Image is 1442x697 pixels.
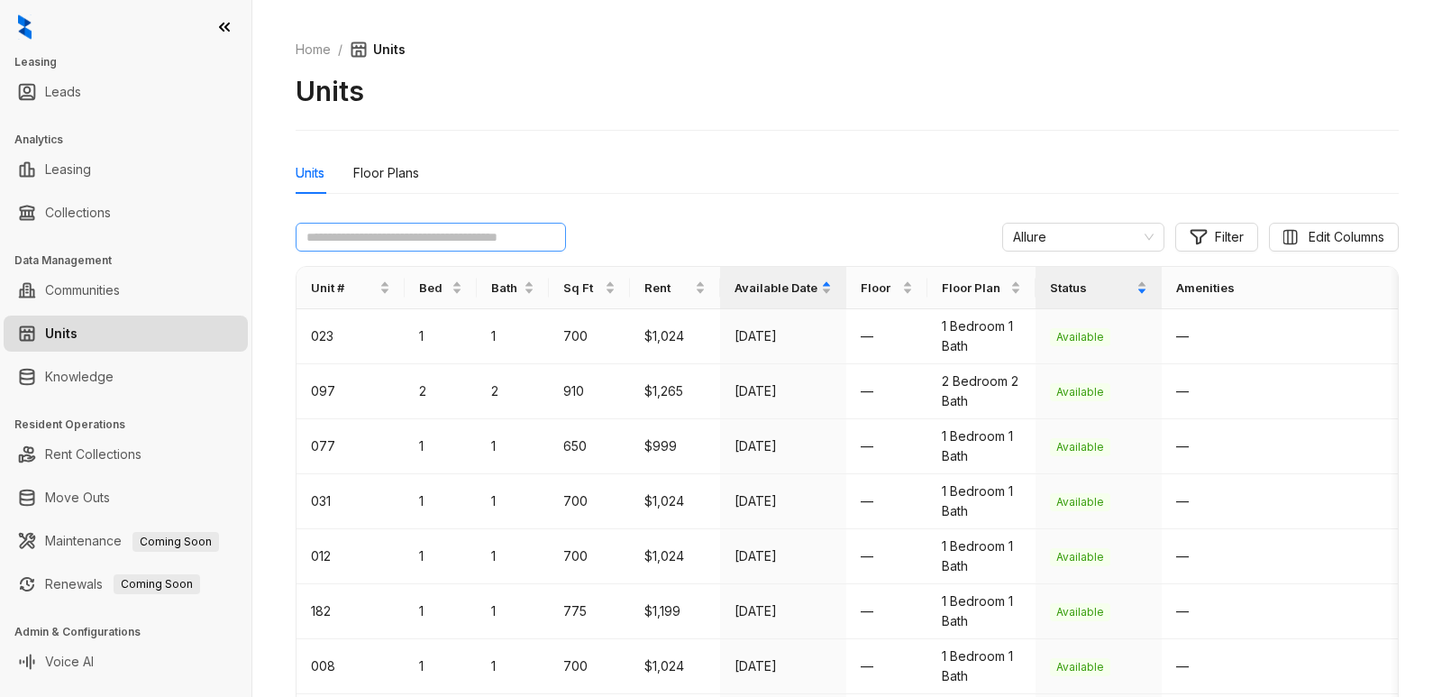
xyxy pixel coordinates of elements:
th: Bath [477,267,549,309]
td: $1,024 [630,529,720,584]
span: 2 Bedroom 2 Bath [942,373,1018,408]
td: 1 [477,309,549,364]
span: Coming Soon [114,574,200,594]
td: [DATE] [720,474,846,529]
td: 2 [477,364,549,419]
span: — [1176,603,1189,619]
div: Units [296,163,324,183]
th: Sq Ft [549,267,630,309]
span: Filter [1215,227,1244,247]
td: [DATE] [720,364,846,419]
div: Change Community [1002,223,1164,252]
td: 1 [477,529,549,584]
span: Available [1050,658,1110,676]
a: Communities [45,272,120,308]
span: Available [1050,328,1110,346]
span: Floor [861,279,899,297]
a: Home [292,40,334,60]
a: Units [45,316,78,352]
h2: Units [296,74,364,108]
td: 182 [297,584,405,639]
span: 1 Bedroom 1 Bath [942,648,1013,683]
td: 1 [477,474,549,529]
td: 910 [549,364,630,419]
li: Renewals [4,566,248,602]
a: Leads [45,74,81,110]
span: Rent [644,279,691,297]
td: [DATE] [720,584,846,639]
span: 1 Bedroom 1 Bath [942,593,1013,628]
span: Available Date [735,279,817,297]
li: Units [4,316,248,352]
span: Available [1050,493,1110,511]
span: Coming Soon [132,532,219,552]
span: Units [350,40,406,60]
td: 008 [297,639,405,694]
td: 1 [405,639,477,694]
li: Communities [4,272,248,308]
li: Collections [4,195,248,231]
span: Available [1050,548,1110,566]
li: Leasing [4,151,248,188]
td: 023 [297,309,405,364]
span: Edit Columns [1309,227,1384,247]
td: — [846,474,927,529]
td: 1 [405,529,477,584]
td: 1 [477,584,549,639]
td: — [846,309,927,364]
td: [DATE] [720,419,846,474]
span: Available [1050,603,1110,621]
a: Voice AI [45,644,94,680]
td: 1 [477,639,549,694]
li: Leads [4,74,248,110]
td: $1,024 [630,639,720,694]
td: 775 [549,584,630,639]
span: Available [1050,438,1110,456]
td: 097 [297,364,405,419]
td: 2 [405,364,477,419]
button: Filter [1175,223,1258,252]
span: — [1176,328,1189,344]
h3: Admin & Configurations [14,624,251,640]
td: 700 [549,309,630,364]
td: 031 [297,474,405,529]
td: 650 [549,419,630,474]
td: 700 [549,474,630,529]
td: 1 [477,419,549,474]
button: Edit Columns [1269,223,1399,252]
td: $999 [630,419,720,474]
a: Collections [45,195,111,231]
td: $1,024 [630,309,720,364]
td: 1 [405,584,477,639]
th: Rent [630,267,720,309]
td: 1 [405,419,477,474]
span: Sq Ft [563,279,601,297]
td: — [846,419,927,474]
span: — [1176,658,1189,674]
td: [DATE] [720,529,846,584]
td: [DATE] [720,639,846,694]
img: logo [18,14,32,40]
span: — [1176,493,1189,509]
td: 1 [405,309,477,364]
span: Status [1050,279,1133,297]
th: Floor [846,267,927,309]
span: 1 Bedroom 1 Bath [942,483,1013,518]
th: Floor Plan [927,267,1036,309]
a: Leasing [45,151,91,188]
span: 1 Bedroom 1 Bath [942,538,1013,573]
td: $1,199 [630,584,720,639]
a: Rent Collections [45,436,141,472]
div: Floor Plans [353,163,419,183]
span: Bed [419,279,448,297]
a: Knowledge [45,359,114,395]
td: 700 [549,639,630,694]
td: — [846,364,927,419]
th: Bed [405,267,477,309]
a: Move Outs [45,480,110,516]
h3: Resident Operations [14,417,251,433]
td: — [846,529,927,584]
td: [DATE] [720,309,846,364]
span: Change Community [1013,224,1154,251]
span: 1 Bedroom 1 Bath [942,318,1013,353]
